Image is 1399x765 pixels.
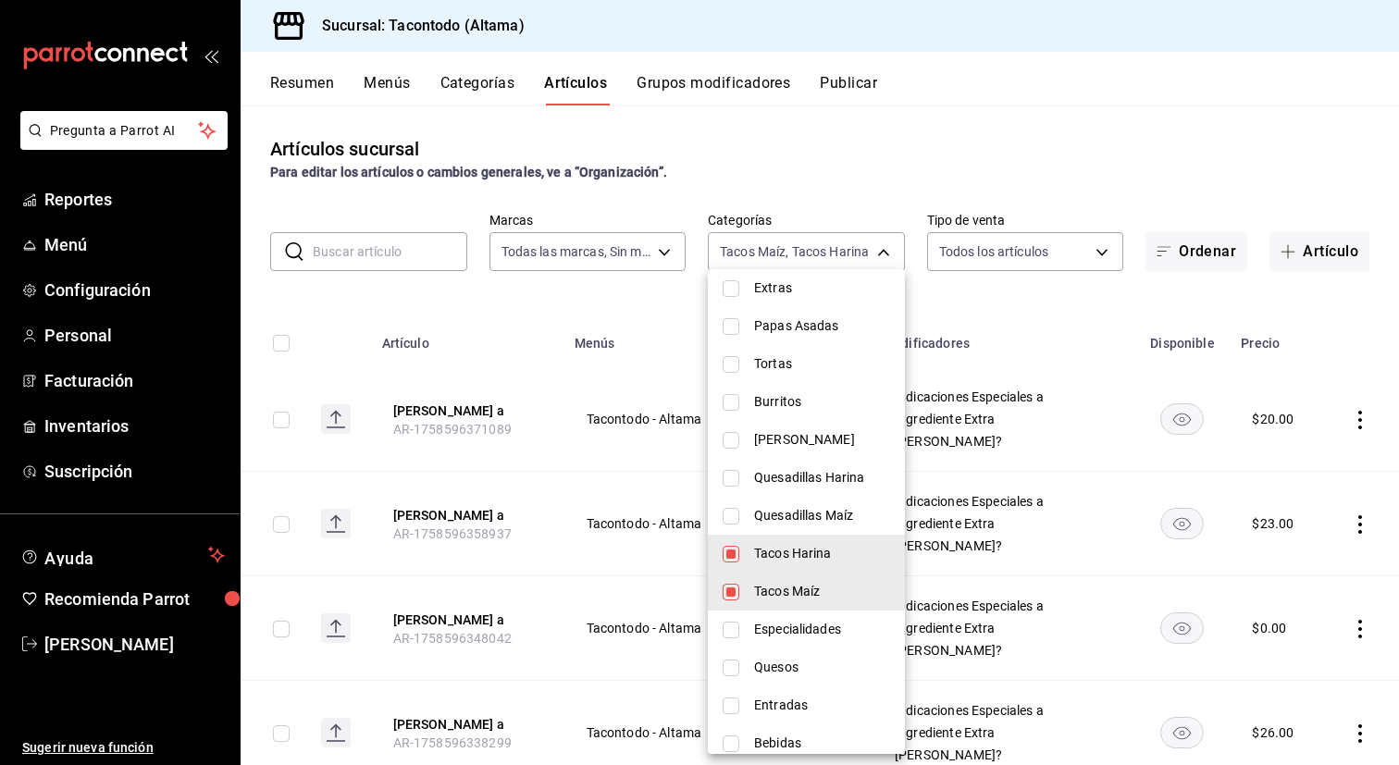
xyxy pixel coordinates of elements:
[754,430,890,450] span: [PERSON_NAME]
[754,278,890,298] span: Extras
[754,468,890,487] span: Quesadillas Harina
[754,354,890,374] span: Tortas
[754,506,890,525] span: Quesadillas Maíz
[754,696,890,715] span: Entradas
[754,392,890,412] span: Burritos
[754,582,890,601] span: Tacos Maíz
[754,316,890,336] span: Papas Asadas
[754,734,890,753] span: Bebidas
[754,544,890,563] span: Tacos Harina
[754,620,890,639] span: Especialidades
[754,658,890,677] span: Quesos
